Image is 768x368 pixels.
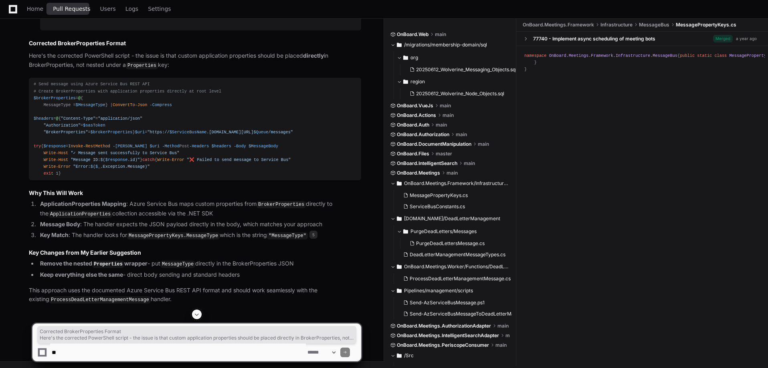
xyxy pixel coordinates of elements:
[100,157,103,162] span: $
[436,151,452,157] span: master
[397,131,449,138] span: OnBoard.Authorization
[61,116,95,121] span: "Content-Type"
[44,171,54,176] span: exit
[397,170,440,176] span: OnBoard.Meetings
[600,22,633,28] span: Infrastructure
[406,64,517,75] button: 20250612_Wolverine_Messaging_Objects.sql
[49,296,151,304] code: ProcessDeadLetterManagementMessage
[397,51,517,64] button: org
[464,160,475,167] span: main
[38,220,361,229] li: : The handler expects the JSON payload directly in the body, which matches your approach
[397,122,429,128] span: OnBoard.Auth
[34,96,76,101] span: $brokerProperties
[410,54,418,61] span: org
[40,200,126,207] strong: ApplicationProperties Mapping
[410,78,425,85] span: region
[523,22,594,28] span: OnBoard.Meetings.Framework
[92,261,124,268] code: Properties
[697,53,712,58] span: static
[390,177,510,190] button: OnBoard.Meetings.Framework/Infrastructure/MessageBus
[390,260,510,273] button: OnBoard.Meetings.Worker/Functions/DeadLetterManagement
[410,275,511,282] span: ProcessDeadLetterManagementMessage.cs
[443,112,454,119] span: main
[40,271,123,278] strong: Keep everything else the same
[404,263,510,270] span: OnBoard.Meetings.Worker/Functions/DeadLetterManagement
[736,36,757,42] div: a year ago
[397,151,429,157] span: OnBoard.Files
[714,53,727,58] span: class
[267,232,308,239] code: "MessageType"
[162,144,179,149] span: -Method
[187,157,291,162] span: "❌ Failed to send message to Service Bus"
[403,227,408,236] svg: Directory
[478,141,489,147] span: main
[676,22,736,28] span: MessagePropertyKeys.cs
[436,122,447,128] span: main
[29,189,361,197] h3: Why This Will Work
[91,130,133,135] span: $brokerProperties
[416,66,517,73] span: 20250612_Wolverine_Messaging_Objects.sql
[160,261,195,268] code: MessageType
[29,39,361,47] h3: Corrected BrokerProperties Format
[27,6,43,11] span: Home
[135,130,145,135] span: $uri
[456,131,467,138] span: main
[403,77,408,86] svg: Directory
[40,221,80,227] strong: Message Body
[150,103,172,107] span: -Compress
[397,75,517,88] button: region
[397,286,402,296] svg: Directory
[148,6,171,11] span: Settings
[56,116,58,121] span: @
[397,141,471,147] span: OnBoard.DocumentManipulation
[38,231,361,240] li: : The handler looks for which is the string
[249,144,278,149] span: $MessageBody
[397,103,433,109] span: OnBoard.VueJs
[713,35,733,42] span: Merged
[416,240,485,247] span: PurgeDeadLettersMessage.cs
[212,144,231,149] span: $headers
[406,238,505,249] button: PurgeDeadLettersMessage.cs
[404,180,510,187] span: OnBoard.Meetings.Framework/Infrastructure/MessageBus
[34,144,41,149] span: try
[44,157,69,162] span: Write-Host
[533,35,655,42] div: 77740 - Implement async scheduling of meeting bots
[34,89,221,94] span: # Create BrokerProperties with application properties directly at root level
[29,249,361,257] h3: Key Changes from My Earlier Suggestion
[100,6,116,11] span: Users
[157,157,184,162] span: Write-Error
[83,123,105,128] span: $sasToken
[397,40,402,50] svg: Directory
[34,82,150,86] span: # Send message using Azure Service Bus REST API
[400,297,512,308] button: Send-AzServiceBusMessage.ps1
[49,211,112,218] code: ApplicationProperties
[404,42,487,48] span: /migrations/membership-domain/sql
[390,212,510,225] button: [DOMAIN_NAME]/DeadLetterManagement
[406,88,512,99] button: 20250612_Wolverine_Node_Objects.sql
[113,103,147,107] span: ConvertTo-Json
[253,130,268,135] span: $Queue
[53,6,90,11] span: Pull Requests
[397,160,457,167] span: OnBoard.IntelligentSearch
[71,157,140,162] span: "Message ID: ( .id)"
[440,103,451,109] span: main
[29,286,361,304] p: This approach uses the documented Azure Service Bus REST API format and should work seamlessly wi...
[56,171,58,176] span: 1
[400,249,505,260] button: DeadLetterManagementMessageTypes.cs
[34,81,356,177] div: = { MessageType = } | = { = = = } = { = Post } { }
[40,328,354,341] span: Corrected BrokerProperties Format Here's the corrected PowerShell script - the issue is that cust...
[524,52,760,73] div: { { LinkedOnBoardObjectType = ; SerializedBotContext = ; MessageType = ; MessageBodyContainsSensi...
[400,273,511,284] button: ProcessDeadLetterManagementMessage.cs
[400,308,512,320] button: Send-AzServiceBusMessageToDeadLetterManagementQueue.ps1
[38,270,361,280] li: - direct body sending and standard headers
[680,53,695,58] span: public
[410,300,485,306] span: Send-AzServiceBusMessage.ps1
[38,259,361,269] li: - put directly in the BrokerProperties JSON
[98,116,142,121] span: "application/json"
[234,144,246,149] span: -Body
[44,151,69,155] span: Write-Host
[29,51,361,70] p: Here's the corrected PowerShell script - the issue is that custom application properties should b...
[40,231,69,238] strong: Key Match
[105,157,127,162] span: $response
[410,228,477,235] span: PurgeDeadLetters/Messages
